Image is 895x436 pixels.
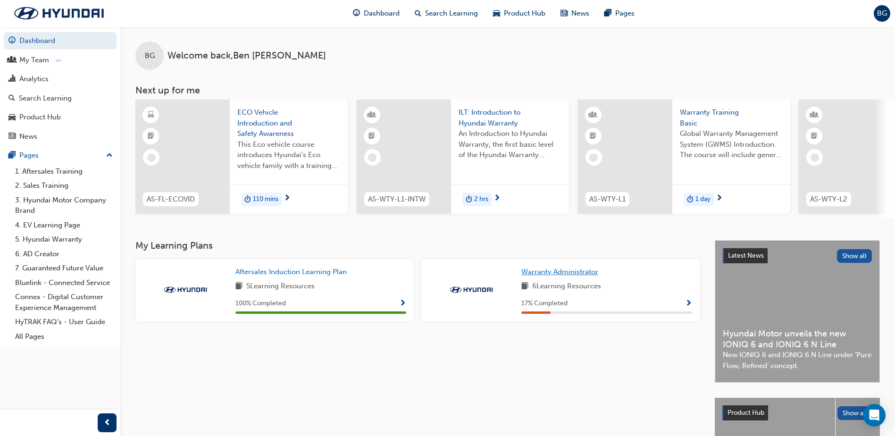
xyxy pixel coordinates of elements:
[19,131,37,142] div: News
[135,100,348,214] a: AS-FL-ECOVIDECO Vehicle Introduction and Safety AwarenessThis Eco vehicle course introduces Hyund...
[8,56,16,65] span: people-icon
[863,404,886,427] div: Open Intercom Messenger
[837,406,873,420] button: Show all
[368,130,375,143] span: booktick-icon
[8,113,16,122] span: car-icon
[345,4,407,23] a: guage-iconDashboard
[11,329,117,344] a: All Pages
[19,150,39,161] div: Pages
[716,194,723,203] span: next-icon
[246,281,315,293] span: 5 Learning Resources
[106,150,113,162] span: up-icon
[571,8,589,19] span: News
[235,298,286,309] span: 100 % Completed
[135,240,700,251] h3: My Learning Plans
[11,261,117,276] a: 7. Guaranteed Future Value
[148,130,154,143] span: booktick-icon
[521,268,598,276] span: Warranty Administrator
[357,100,569,214] a: AS-WTY-L1-INTWILT: Introduction to Hyundai WarrantyAn Introduction to Hyundai Warranty, the first...
[810,194,847,205] span: AS-WTY-L2
[4,51,117,69] a: My Team
[4,90,117,107] a: Search Learning
[4,109,117,126] a: Product Hub
[685,298,692,310] button: Show Progress
[466,193,472,206] span: duration-icon
[368,153,376,162] span: learningRecordVerb_NONE-icon
[4,70,117,88] a: Analytics
[560,8,568,19] span: news-icon
[4,147,117,164] button: Pages
[11,247,117,261] a: 6. AD Creator
[615,8,635,19] span: Pages
[459,128,561,160] span: An Introduction to Hyundai Warranty, the first basic level of the Hyundai Warranty Administrator ...
[521,298,568,309] span: 17 % Completed
[597,4,642,23] a: pages-iconPages
[364,8,400,19] span: Dashboard
[504,8,545,19] span: Product Hub
[723,328,872,350] span: Hyundai Motor unveils the new IONIQ 6 and IONIQ 6 N Line
[147,153,156,162] span: learningRecordVerb_NONE-icon
[244,193,251,206] span: duration-icon
[723,350,872,371] span: New IONIQ 6 and IONIQ 6 N Line under ‘Pure Flow, Refined’ concept.
[494,194,501,203] span: next-icon
[695,194,711,205] span: 1 day
[11,193,117,218] a: 3. Hyundai Motor Company Brand
[589,153,598,162] span: learningRecordVerb_NONE-icon
[159,285,211,294] img: Trak
[877,8,887,19] span: BG
[253,194,278,205] span: 110 mins
[590,130,596,143] span: booktick-icon
[590,109,596,121] span: learningResourceType_INSTRUCTOR_LED-icon
[837,249,872,263] button: Show all
[19,55,49,66] div: My Team
[120,85,895,96] h3: Next up for me
[353,8,360,19] span: guage-icon
[8,151,16,160] span: pages-icon
[715,240,880,383] a: Latest NewsShow allHyundai Motor unveils the new IONIQ 6 and IONIQ 6 N LineNew IONIQ 6 and IONIQ ...
[147,194,195,205] span: AS-FL-ECOVID
[11,164,117,179] a: 1. Aftersales Training
[167,50,326,61] span: Welcome back , Ben [PERSON_NAME]
[8,37,16,45] span: guage-icon
[399,298,406,310] button: Show Progress
[145,50,155,61] span: BG
[237,107,340,139] span: ECO Vehicle Introduction and Safety Awareness
[687,193,694,206] span: duration-icon
[19,74,49,84] div: Analytics
[728,409,764,417] span: Product Hub
[8,75,16,84] span: chart-icon
[485,4,553,23] a: car-iconProduct Hub
[235,268,347,276] span: Aftersales Induction Learning Plan
[722,405,872,420] a: Product HubShow all
[368,109,375,121] span: learningResourceType_INSTRUCTOR_LED-icon
[532,281,601,293] span: 6 Learning Resources
[104,417,111,429] span: prev-icon
[811,153,819,162] span: learningRecordVerb_NONE-icon
[493,8,500,19] span: car-icon
[235,281,243,293] span: book-icon
[19,112,61,123] div: Product Hub
[237,139,340,171] span: This Eco vehicle course introduces Hyundai's Eco vehicle family with a training video presentatio...
[11,290,117,315] a: Connex - Digital Customer Experience Management
[11,276,117,290] a: Bluelink - Connected Service
[284,194,291,203] span: next-icon
[11,178,117,193] a: 2. Sales Training
[445,285,497,294] img: Trak
[874,5,890,22] button: BG
[11,315,117,329] a: HyTRAK FAQ's - User Guide
[5,3,113,23] img: Trak
[11,232,117,247] a: 5. Hyundai Warranty
[521,281,528,293] span: book-icon
[399,300,406,308] span: Show Progress
[728,252,764,260] span: Latest News
[578,100,790,214] a: AS-WTY-L1Warranty Training BasicGlobal Warranty Management System (GWMS) Introduction. The course...
[474,194,488,205] span: 2 hrs
[50,56,67,65] div: Tooltip anchor
[811,130,818,143] span: booktick-icon
[148,109,154,121] span: learningResourceType_ELEARNING-icon
[521,267,602,277] a: Warranty Administrator
[425,8,478,19] span: Search Learning
[553,4,597,23] a: news-iconNews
